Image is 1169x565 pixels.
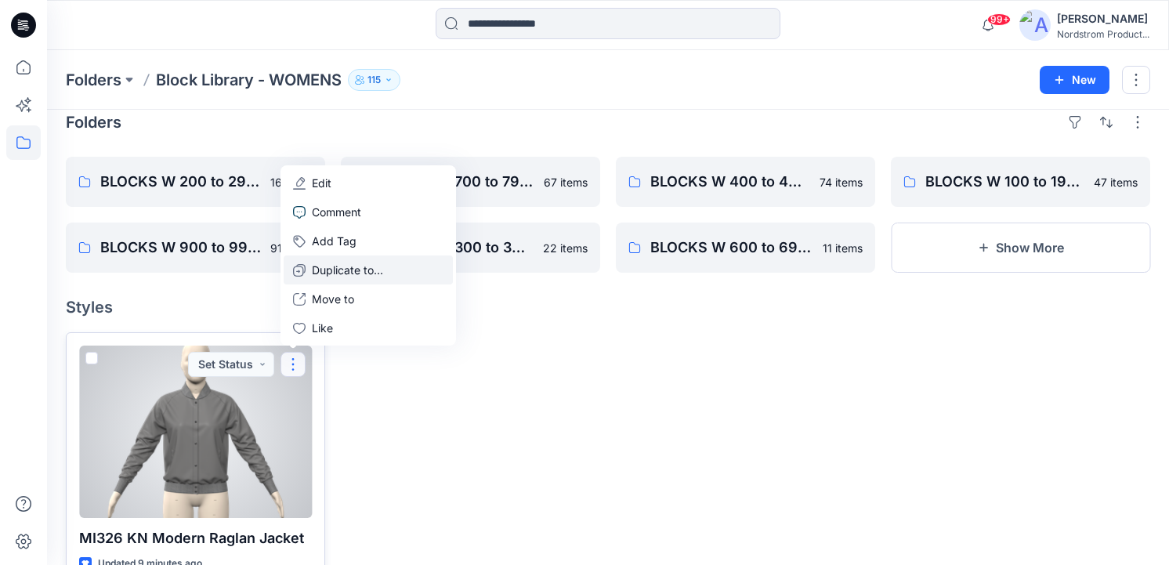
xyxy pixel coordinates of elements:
p: Like [312,320,333,336]
p: 11 items [823,240,863,256]
h4: Styles [66,298,1150,317]
p: BLOCKS W 100 to 199 - Woven Tops, Shirts, PJ Tops [925,171,1084,193]
p: 67 items [544,174,588,190]
button: New [1040,66,1109,94]
h4: Folders [66,113,121,132]
a: BLOCKS W 100 to 199 - Woven Tops, Shirts, PJ Tops47 items [891,157,1150,207]
a: BLOCKS W 900 to 999 - Knit Cut & Sew Tops91 items [66,223,325,273]
a: BLOCKS W 200 to 299 - Skirts, skorts, 1/2 Slip, Full Slip16 items [66,157,325,207]
a: MI326 KN Modern Raglan Jacket [79,346,312,518]
p: Duplicate to... [312,262,383,278]
p: BLOCKS W 200 to 299 - Skirts, skorts, 1/2 Slip, Full Slip [100,171,261,193]
a: BLOCKS W 400 to 499 - Bottoms, Shorts74 items [616,157,875,207]
a: Folders [66,69,121,91]
a: BLOCKS W 700 to 799 - Dresses, Cami's, Gowns, Chemise67 items [341,157,600,207]
p: BLOCKS W 400 to 499 - Bottoms, Shorts [650,171,810,193]
div: Nordstrom Product... [1057,28,1149,40]
p: BLOCKS W 900 to 999 - Knit Cut & Sew Tops [100,237,261,259]
div: [PERSON_NAME] [1057,9,1149,28]
button: Add Tag [284,226,453,255]
button: Show More [891,223,1150,273]
p: Comment [312,204,361,220]
p: Block Library - WOMENS [156,69,342,91]
p: 16 items [270,174,313,190]
span: 99+ [987,13,1011,26]
a: BLOCKS W 600 to 699 - Robes, [GEOGRAPHIC_DATA]11 items [616,223,875,273]
p: 22 items [543,240,588,256]
img: avatar [1019,9,1051,41]
p: 91 items [270,240,313,256]
button: 115 [348,69,400,91]
p: Edit [312,175,331,191]
p: 74 items [820,174,863,190]
p: 47 items [1094,174,1138,190]
a: Edit [284,168,453,197]
a: BLOCKS W 300 to 399 - Jackets, Blazers, Outerwear, Sportscoat, Vest22 items [341,223,600,273]
p: BLOCKS W 600 to 699 - Robes, [GEOGRAPHIC_DATA] [650,237,813,259]
p: 115 [367,71,381,89]
p: Move to [312,291,354,307]
p: MI326 KN Modern Raglan Jacket [79,527,312,549]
